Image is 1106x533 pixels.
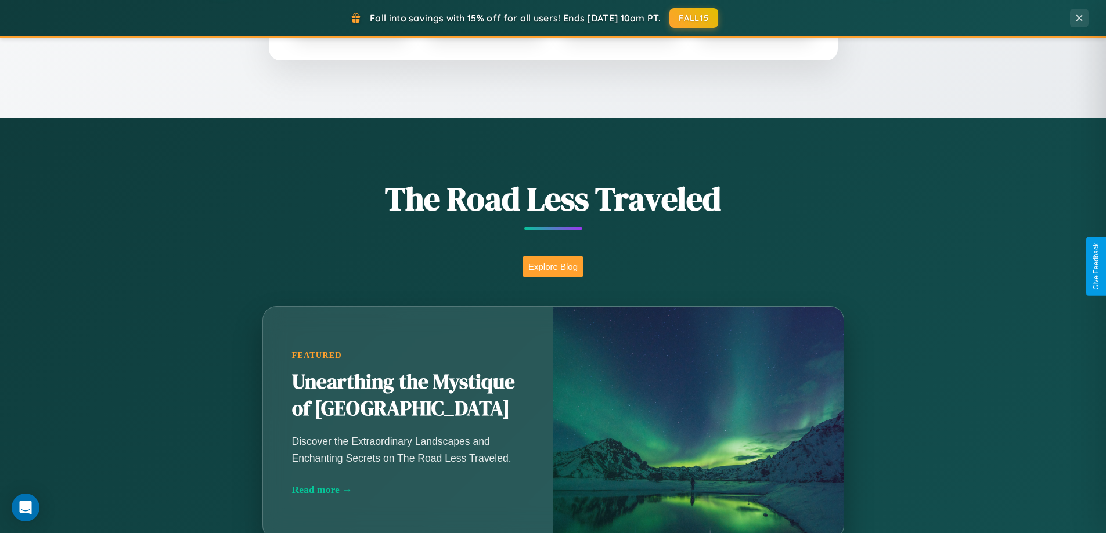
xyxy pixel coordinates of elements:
button: FALL15 [669,8,718,28]
p: Discover the Extraordinary Landscapes and Enchanting Secrets on The Road Less Traveled. [292,433,524,466]
h1: The Road Less Traveled [205,176,902,221]
div: Featured [292,350,524,360]
button: Explore Blog [523,256,583,277]
div: Open Intercom Messenger [12,494,39,521]
div: Read more → [292,484,524,496]
h2: Unearthing the Mystique of [GEOGRAPHIC_DATA] [292,369,524,422]
span: Fall into savings with 15% off for all users! Ends [DATE] 10am PT. [370,12,661,24]
div: Give Feedback [1092,243,1100,290]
